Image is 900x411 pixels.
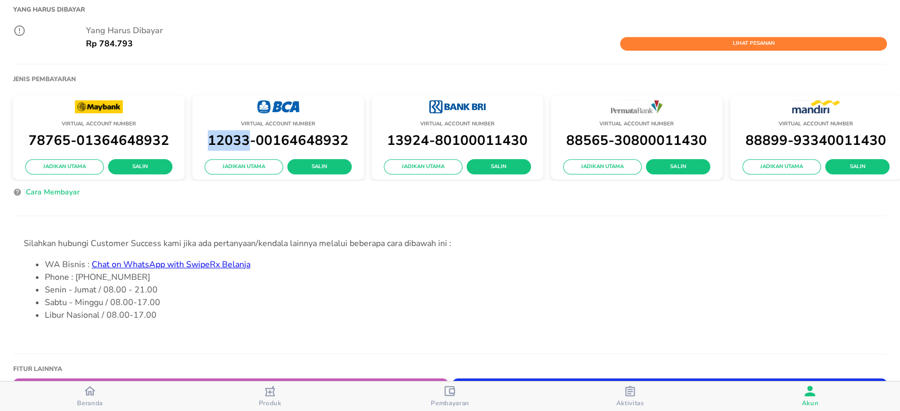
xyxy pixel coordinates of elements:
p: Virtual Account Number [556,119,717,129]
p: Rp 784.793 [86,37,133,50]
h1: Jenis Pembayaran [13,75,76,83]
img: BCA [257,100,299,113]
span: Jadikan Utama [392,162,454,172]
span: Jadikan Utama [572,162,633,172]
button: Produk [180,381,360,411]
li: Sabtu - Minggu / 08.00-17.00 [45,296,876,309]
p: Virtual Account Number [377,119,538,129]
img: MAYBANK [75,100,123,113]
button: Salin [108,159,172,175]
button: Cara Membayar [22,186,84,202]
p: 13924-80100011430 [377,129,538,152]
li: Senin - Jumat / 08.00 - 21.00 [45,283,876,296]
span: Produk [259,399,282,407]
a: Chat on WhatsApp with SwipeRx Belanja [92,259,250,270]
button: Aktivitas [540,381,720,411]
span: Salin [475,162,522,172]
span: Salin [296,162,343,172]
img: PERMATA [611,100,663,113]
span: Jadikan Utama [751,162,812,172]
span: Salin [654,162,702,172]
button: Lihat Pesanan [620,37,887,51]
p: 78765-01364648932 [18,129,179,152]
li: Phone : [PHONE_NUMBER] [45,271,876,283]
p: Yang Harus Dibayar [86,24,887,37]
button: Salin [287,159,352,175]
p: 12033-00164648932 [198,129,359,152]
span: Aktivitas [616,399,644,407]
li: WA Bisnis : [45,258,876,271]
button: Akun [720,381,900,411]
span: Jadikan Utama [34,162,95,172]
span: Lihat Pesanan [625,39,882,48]
span: Jadikan Utama [213,162,275,172]
p: Virtual Account Number [18,119,179,129]
button: Jadikan Utama [205,159,283,175]
button: Salin [646,159,710,175]
p: Virtual Account Number [198,119,359,129]
button: Jadikan Utama [742,159,821,175]
button: Jadikan Utama [384,159,462,175]
div: Silahkan hubungi Customer Success kami jika ada pertanyaan/kendala lainnya melalui beberapa cara ... [24,237,876,250]
span: Salin [117,162,164,172]
span: Akun [801,399,818,407]
p: Virtual Account Number [736,119,896,129]
button: Salin [467,159,531,175]
li: Libur Nasional / 08.00-17.00 [45,309,876,321]
p: 88565-30800011430 [556,129,717,152]
span: Beranda [77,399,103,407]
button: Jadikan Utama [563,159,642,175]
h1: Fitur lainnya [13,365,887,373]
img: BRI [429,100,485,113]
span: Cara Membayar [26,186,80,199]
p: 88899-93340011430 [736,129,896,152]
button: Salin [825,159,889,175]
span: Salin [834,162,881,172]
button: Pembayaran [360,381,540,411]
button: Jadikan Utama [25,159,104,175]
span: Pembayaran [431,399,469,407]
img: MANDIRI [792,100,840,113]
